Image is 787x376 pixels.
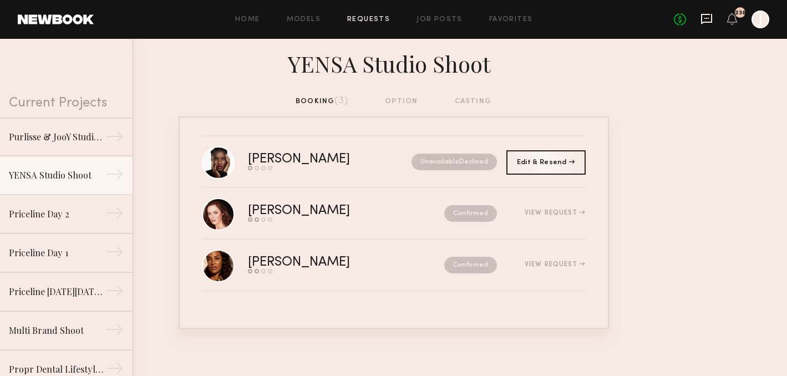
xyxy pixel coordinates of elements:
[248,205,397,217] div: [PERSON_NAME]
[9,169,105,182] div: YENSA Studio Shoot
[105,128,124,150] div: →
[9,207,105,221] div: Priceline Day 2
[525,261,585,268] div: View Request
[9,130,105,144] div: Purlisse & JooY Studio Shoot
[287,16,321,23] a: Models
[412,154,497,170] nb-request-status: Unavailable Declined
[9,246,105,260] div: Priceline Day 1
[105,204,124,226] div: →
[202,136,586,188] a: [PERSON_NAME]UnavailableDeclined
[105,165,124,187] div: →
[525,210,585,216] div: View Request
[444,205,497,222] nb-request-status: Confirmed
[489,16,533,23] a: Favorites
[202,240,586,291] a: [PERSON_NAME]ConfirmedView Request
[9,363,105,376] div: Propr Dental Lifestyle Shoot
[105,243,124,265] div: →
[235,16,260,23] a: Home
[9,324,105,337] div: Multi Brand Shoot
[735,10,746,16] div: 238
[347,16,390,23] a: Requests
[752,11,769,28] a: J
[417,16,463,23] a: Job Posts
[105,321,124,343] div: →
[202,188,586,240] a: [PERSON_NAME]ConfirmedView Request
[248,153,381,166] div: [PERSON_NAME]
[9,285,105,298] div: Priceline [DATE][DATE] Social Content
[248,256,397,269] div: [PERSON_NAME]
[517,159,575,166] span: Edit & Resend
[444,257,497,273] nb-request-status: Confirmed
[105,282,124,304] div: →
[179,48,609,78] div: YENSA Studio Shoot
